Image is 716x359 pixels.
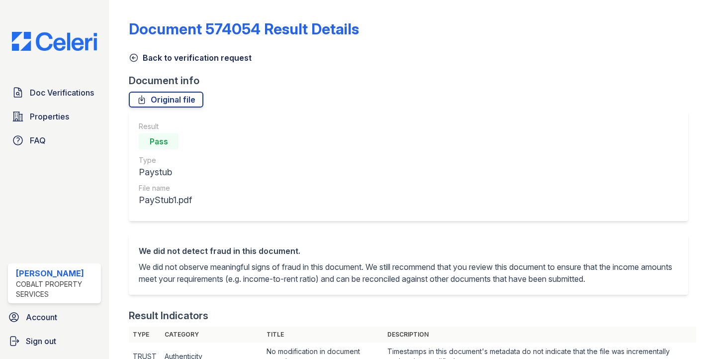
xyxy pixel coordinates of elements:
div: Document info [129,74,696,88]
div: Type [139,155,192,165]
a: Sign out [4,331,105,351]
div: Result Indicators [129,309,208,323]
a: Account [4,307,105,327]
a: Properties [8,107,101,126]
div: PayStub1.pdf [139,193,192,207]
a: Document 574054 Result Details [129,20,359,38]
a: FAQ [8,130,101,150]
span: Doc Verifications [30,87,94,99]
div: Pass [139,133,179,149]
div: Cobalt Property Services [16,279,97,299]
th: Type [129,327,161,343]
span: Sign out [26,335,56,347]
a: Back to verification request [129,52,252,64]
a: Doc Verifications [8,83,101,103]
a: Original file [129,92,203,108]
span: FAQ [30,134,46,146]
div: File name [139,183,192,193]
div: Paystub [139,165,192,179]
span: Account [26,311,57,323]
img: CE_Logo_Blue-a8612792a0a2168367f1c8372b55b34899dd931a85d93a1a3d3e32e68fde9ad4.png [4,32,105,51]
th: Category [161,327,262,343]
div: [PERSON_NAME] [16,267,97,279]
div: We did not detect fraud in this document. [139,245,678,257]
th: Description [383,327,696,343]
span: Properties [30,111,69,122]
th: Title [263,327,384,343]
div: Result [139,121,192,131]
p: We did not observe meaningful signs of fraud in this document. We still recommend that you review... [139,261,678,285]
iframe: chat widget [674,319,706,349]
